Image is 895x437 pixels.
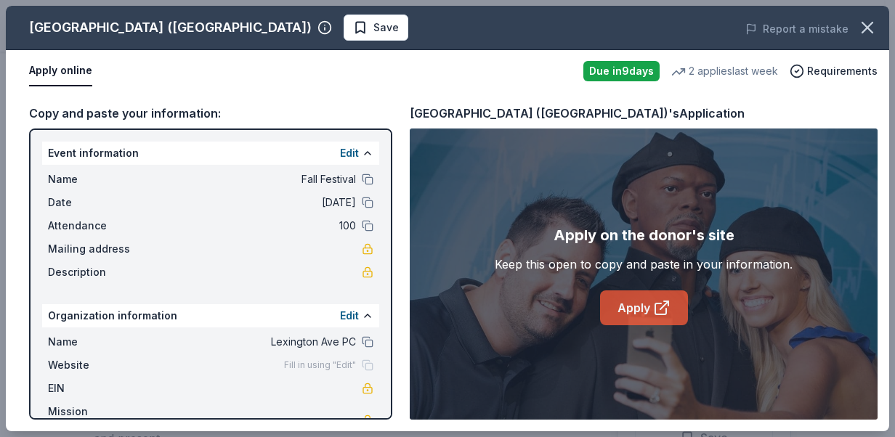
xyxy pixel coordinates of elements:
[807,62,878,80] span: Requirements
[145,194,356,211] span: [DATE]
[554,224,734,247] div: Apply on the donor's site
[344,15,408,41] button: Save
[29,104,392,123] div: Copy and paste your information:
[373,19,399,36] span: Save
[583,61,660,81] div: Due in 9 days
[790,62,878,80] button: Requirements
[48,171,145,188] span: Name
[48,264,145,281] span: Description
[600,290,688,325] a: Apply
[340,144,359,162] button: Edit
[745,20,849,38] button: Report a mistake
[340,307,359,324] button: Edit
[145,171,356,188] span: Fall Festival
[671,62,778,80] div: 2 applies last week
[145,217,356,234] span: 100
[48,194,145,211] span: Date
[284,359,356,371] span: Fill in using "Edit"
[42,142,379,165] div: Event information
[145,333,356,351] span: Lexington Ave PC
[48,380,145,397] span: EIN
[410,104,745,123] div: [GEOGRAPHIC_DATA] ([GEOGRAPHIC_DATA])'s Application
[42,304,379,327] div: Organization information
[48,217,145,234] span: Attendance
[48,240,145,258] span: Mailing address
[48,333,145,351] span: Name
[29,56,92,86] button: Apply online
[495,256,793,273] div: Keep this open to copy and paste in your information.
[48,356,145,374] span: Website
[29,16,312,39] div: [GEOGRAPHIC_DATA] ([GEOGRAPHIC_DATA])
